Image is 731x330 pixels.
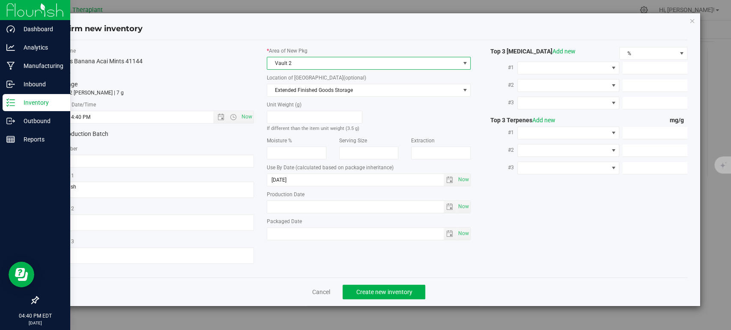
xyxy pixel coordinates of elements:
span: Open the time view [226,114,241,121]
label: Total Qty [50,70,254,78]
label: Item Name [50,47,254,55]
button: Create new inventory [343,285,425,299]
label: Packaged Date [267,218,471,225]
span: Set Current date [457,174,471,186]
label: Production Batch [50,130,146,138]
inline-svg: Manufacturing [6,62,15,70]
iframe: Resource center [9,262,34,287]
p: Inventory [15,97,66,108]
label: Unit Weight (g) [267,101,362,109]
p: Manufacturing [15,61,66,71]
span: Set Current date [240,111,254,123]
label: #3 [483,95,517,110]
label: Use By Date [267,164,471,171]
label: #3 [483,160,517,175]
label: Ref Field 2 [50,205,254,212]
span: Open the date view [214,114,228,121]
label: Ref Field 1 [50,172,254,180]
span: select [444,201,456,213]
inline-svg: Inbound [6,80,15,88]
p: 04:40 PM EDT [4,312,66,320]
div: all:hours Banana Acai Mints 41144 [50,57,254,66]
small: If different than the item unit weight (3.5 g) [267,126,359,131]
span: select [456,174,470,186]
p: Analytics [15,42,66,53]
p: Outbound [15,116,66,126]
inline-svg: Analytics [6,43,15,52]
span: select [459,84,470,96]
span: select [444,228,456,240]
h4: Confirm new inventory [50,24,143,35]
p: Inbound [15,79,66,89]
inline-svg: Outbound [6,117,15,125]
span: select [456,201,470,213]
p: totaling 2 [PERSON_NAME] | 7 g [50,89,254,97]
span: (calculated based on package inheritance) [295,165,394,171]
p: Reports [15,134,66,144]
label: #2 [483,77,517,93]
inline-svg: Dashboard [6,25,15,33]
span: select [456,228,470,240]
label: #1 [483,125,517,140]
label: #2 [483,142,517,158]
label: Location of [GEOGRAPHIC_DATA] [267,74,471,82]
label: Lot Number [50,145,254,153]
label: Moisture % [267,137,326,144]
a: Add new [532,117,555,124]
span: (optional) [343,75,366,81]
label: Extraction [411,137,471,144]
label: #1 [483,60,517,75]
span: Vault 2 [267,57,459,69]
label: Ref Field 3 [50,238,254,245]
span: % [620,47,676,59]
p: Dashboard [15,24,66,34]
span: select [444,174,456,186]
span: Set Current date [457,227,471,240]
inline-svg: Inventory [6,98,15,107]
p: [DATE] [4,320,66,326]
span: mg/g [670,117,687,124]
label: Serving Size [339,137,399,144]
label: Area of New Pkg [267,47,471,55]
span: Create new inventory [356,289,412,295]
span: Top 3 [MEDICAL_DATA] [483,48,576,55]
label: Created Date/Time [50,101,254,109]
span: Set Current date [457,200,471,213]
label: Production Date [267,191,471,198]
inline-svg: Reports [6,135,15,144]
span: Top 3 Terpenes [483,117,555,124]
a: Cancel [312,288,330,296]
span: Extended Finished Goods Storage [267,84,459,96]
a: Add new [552,48,576,55]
